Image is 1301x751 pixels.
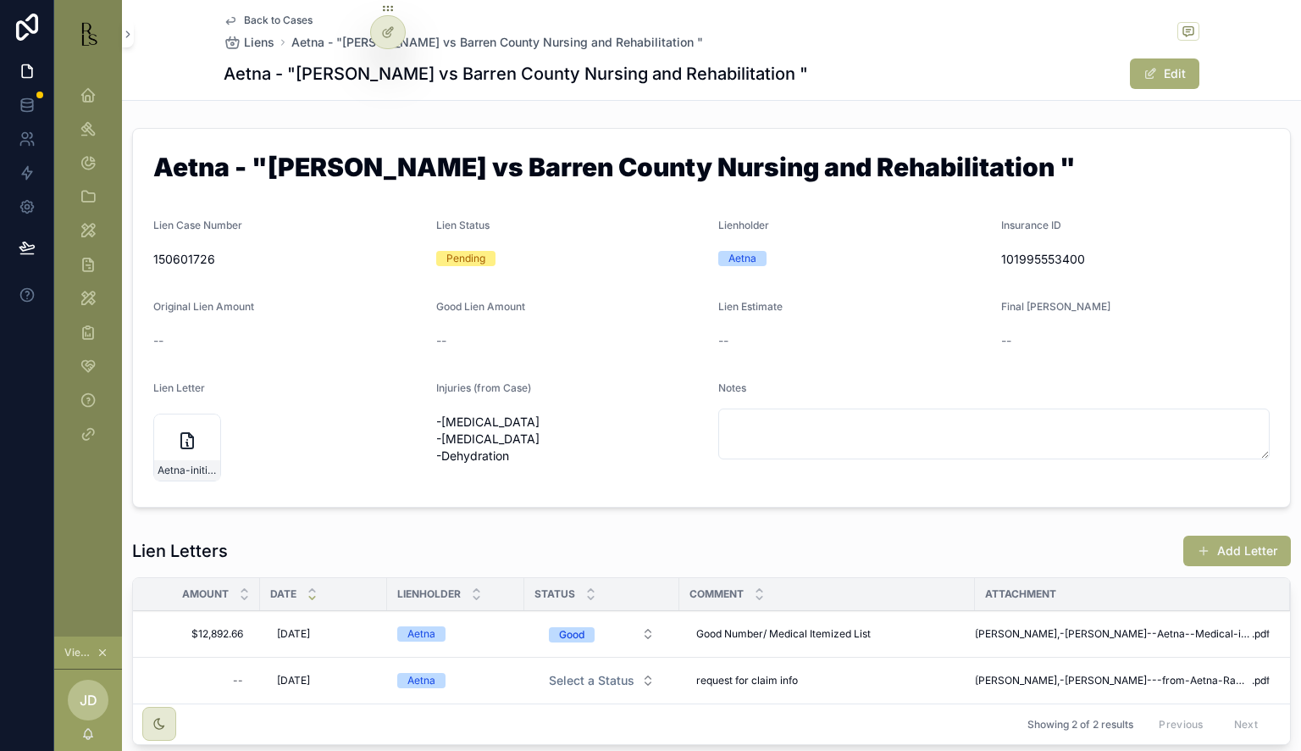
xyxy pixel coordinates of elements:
[153,332,163,349] span: --
[397,626,514,642] a: Aetna
[153,154,1270,186] h1: Aetna - "[PERSON_NAME] vs Barren County Nursing and Rehabilitation "
[718,332,728,349] span: --
[1183,536,1291,566] button: Add Letter
[1001,300,1110,313] span: Final [PERSON_NAME]
[1001,332,1011,349] span: --
[696,674,798,687] span: request for claim info
[728,251,756,266] div: Aetna
[160,627,243,641] span: $12,892.66
[436,332,446,349] span: --
[436,381,531,394] span: Injuries (from Case)
[1130,58,1199,89] button: Edit
[244,34,274,51] span: Liens
[1252,674,1270,687] span: .pdf
[153,300,254,313] span: Original Lien Amount
[436,300,525,313] span: Good Lien Amount
[535,665,668,696] button: Select Button
[689,667,965,694] a: request for claim info
[985,587,1056,601] span: Attachment
[975,627,1270,641] a: [PERSON_NAME],-[PERSON_NAME]--Aetna--Medical-itmeized-List--10-08-2025.pdf
[549,672,634,689] span: Select a Status
[54,68,122,471] div: scrollable content
[224,34,274,51] a: Liens
[182,587,229,601] span: Amount
[1001,251,1271,268] span: 101995553400
[975,674,1270,687] a: [PERSON_NAME],-[PERSON_NAME]---from-Aetna-Rawlings-request-for-claim-info-09-19-25.pdf
[407,626,435,642] div: Aetna
[270,667,377,694] a: [DATE]
[718,219,769,231] span: Lienholder
[224,62,808,86] h1: Aetna - "[PERSON_NAME] vs Barren County Nursing and Rehabilitation "
[270,620,377,648] a: [DATE]
[535,619,668,649] button: Select Button
[244,14,313,27] span: Back to Cases
[1027,718,1133,732] span: Showing 2 of 2 results
[696,627,871,641] span: Good Number/ Medical Itemized List
[534,665,669,697] a: Select Button
[1001,219,1061,231] span: Insurance ID
[975,627,1252,641] span: [PERSON_NAME],-[PERSON_NAME]--Aetna--Medical-itmeized-List--10-08-2025
[158,464,217,477] span: Aetna-initial-lien-request-08-27-2025
[277,674,310,687] span: [DATE]
[397,673,514,688] a: Aetna
[270,587,296,601] span: Date
[718,300,783,313] span: Lien Estimate
[233,674,243,687] div: --
[153,620,250,648] a: $12,892.66
[718,381,746,394] span: Notes
[75,20,102,47] img: App logo
[64,646,93,659] span: Viewing as [PERSON_NAME]
[397,587,461,601] span: Lienholder
[534,587,575,601] span: Status
[407,673,435,688] div: Aetna
[153,251,423,268] span: 150601726
[436,219,490,231] span: Lien Status
[1252,627,1270,641] span: .pdf
[224,14,313,27] a: Back to Cases
[153,667,250,694] a: --
[559,627,584,643] div: Good
[534,618,669,650] a: Select Button
[446,251,485,266] div: Pending
[153,381,205,394] span: Lien Letter
[80,690,97,710] span: JD
[291,34,703,51] a: Aetna - "[PERSON_NAME] vs Barren County Nursing and Rehabilitation "
[689,587,744,601] span: Comment
[975,674,1252,687] span: [PERSON_NAME],-[PERSON_NAME]---from-Aetna-Rawlings-request-for-claim-info-09-19-25
[132,539,228,563] h1: Lien Letters
[436,414,706,465] span: -[MEDICAL_DATA] -[MEDICAL_DATA] -Dehydration
[689,620,965,648] a: Good Number/ Medical Itemized List
[153,219,242,231] span: Lien Case Number
[277,627,310,641] span: [DATE]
